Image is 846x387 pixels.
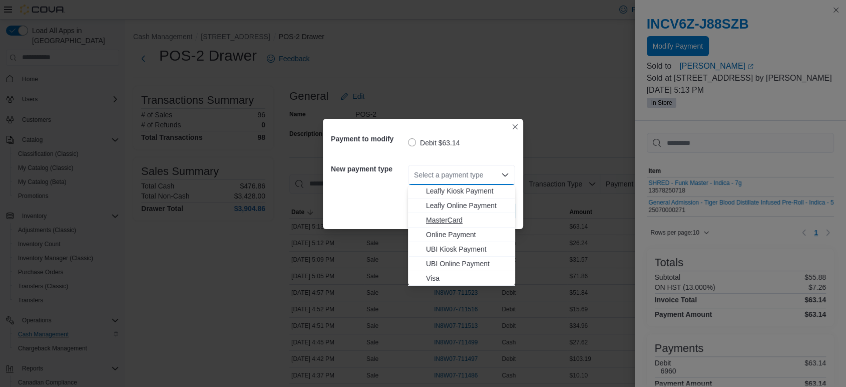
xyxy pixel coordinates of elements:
[426,215,509,225] span: MasterCard
[408,271,515,286] button: Visa
[408,184,515,199] button: Leafly Kiosk Payment
[414,169,415,181] input: Accessible screen reader label
[331,159,406,179] h5: New payment type
[501,171,509,179] button: Close list of options
[408,242,515,257] button: UBI Kiosk Payment
[408,213,515,228] button: MasterCard
[408,257,515,271] button: UBI Online Payment
[426,273,509,283] span: Visa
[426,230,509,240] span: Online Payment
[426,186,509,196] span: Leafly Kiosk Payment
[331,129,406,149] h5: Payment to modify
[408,228,515,242] button: Online Payment
[509,121,521,133] button: Closes this modal window
[408,137,460,149] label: Debit $63.14
[426,259,509,269] span: UBI Online Payment
[426,201,509,211] span: Leafly Online Payment
[408,199,515,213] button: Leafly Online Payment
[426,244,509,254] span: UBI Kiosk Payment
